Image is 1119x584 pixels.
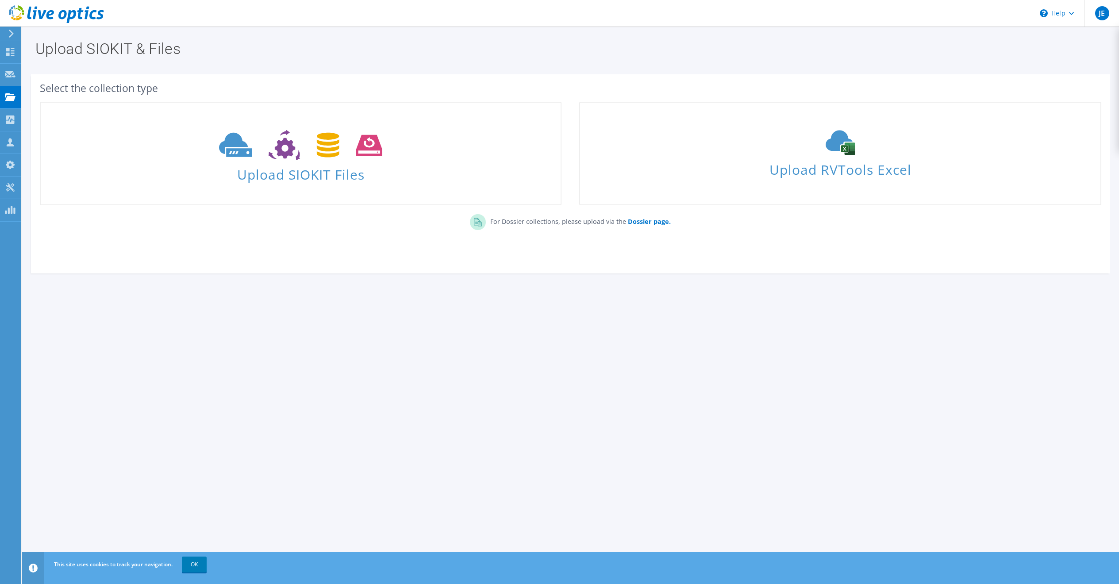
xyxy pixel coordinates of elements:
a: Upload SIOKIT Files [40,102,561,205]
a: OK [182,557,207,572]
a: Dossier page. [626,217,671,226]
span: This site uses cookies to track your navigation. [54,561,173,568]
span: Upload SIOKIT Files [41,162,561,181]
span: JE [1095,6,1109,20]
h1: Upload SIOKIT & Files [35,41,1101,56]
div: Select the collection type [40,83,1101,93]
span: Upload RVTools Excel [580,158,1100,177]
p: For Dossier collections, please upload via the [486,214,671,227]
b: Dossier page. [628,217,671,226]
a: Upload RVTools Excel [579,102,1101,205]
svg: \n [1040,9,1048,17]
